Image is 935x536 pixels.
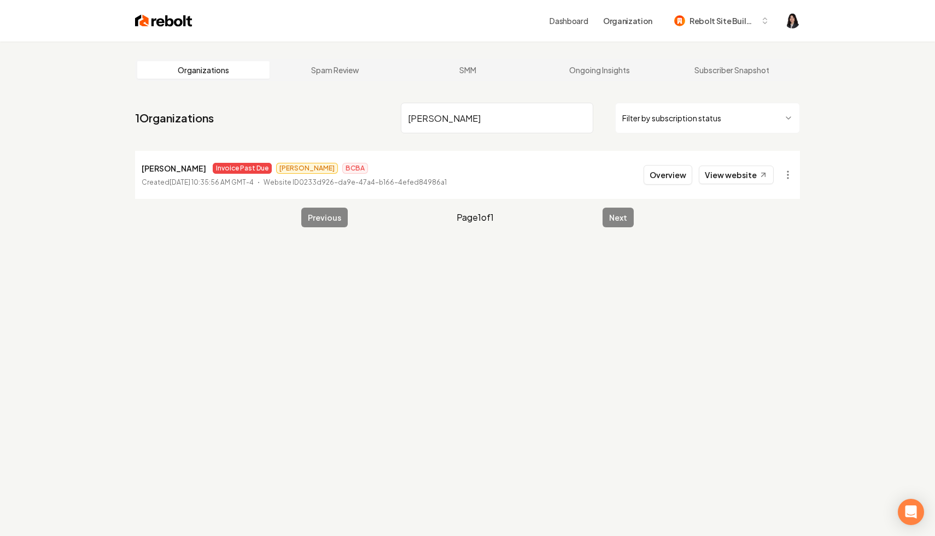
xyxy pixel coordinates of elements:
[785,13,800,28] button: Open user button
[142,162,206,175] p: [PERSON_NAME]
[665,61,798,79] a: Subscriber Snapshot
[457,211,494,224] span: Page 1 of 1
[135,110,214,126] a: 1Organizations
[264,177,447,188] p: Website ID 0233d926-da9e-47a4-b166-4efed84986a1
[550,15,588,26] a: Dashboard
[597,11,659,31] button: Organization
[674,15,685,26] img: Rebolt Site Builder
[342,163,368,174] span: BCBA
[644,165,692,185] button: Overview
[401,61,534,79] a: SMM
[699,166,774,184] a: View website
[170,178,254,186] time: [DATE] 10:35:56 AM GMT-4
[213,163,272,174] span: Invoice Past Due
[142,177,254,188] p: Created
[135,13,192,28] img: Rebolt Logo
[401,103,593,133] input: Search by name or ID
[785,13,800,28] img: Haley Paramoure
[270,61,402,79] a: Spam Review
[689,15,756,27] span: Rebolt Site Builder
[534,61,666,79] a: Ongoing Insights
[898,499,924,525] div: Open Intercom Messenger
[137,61,270,79] a: Organizations
[276,163,338,174] span: [PERSON_NAME]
